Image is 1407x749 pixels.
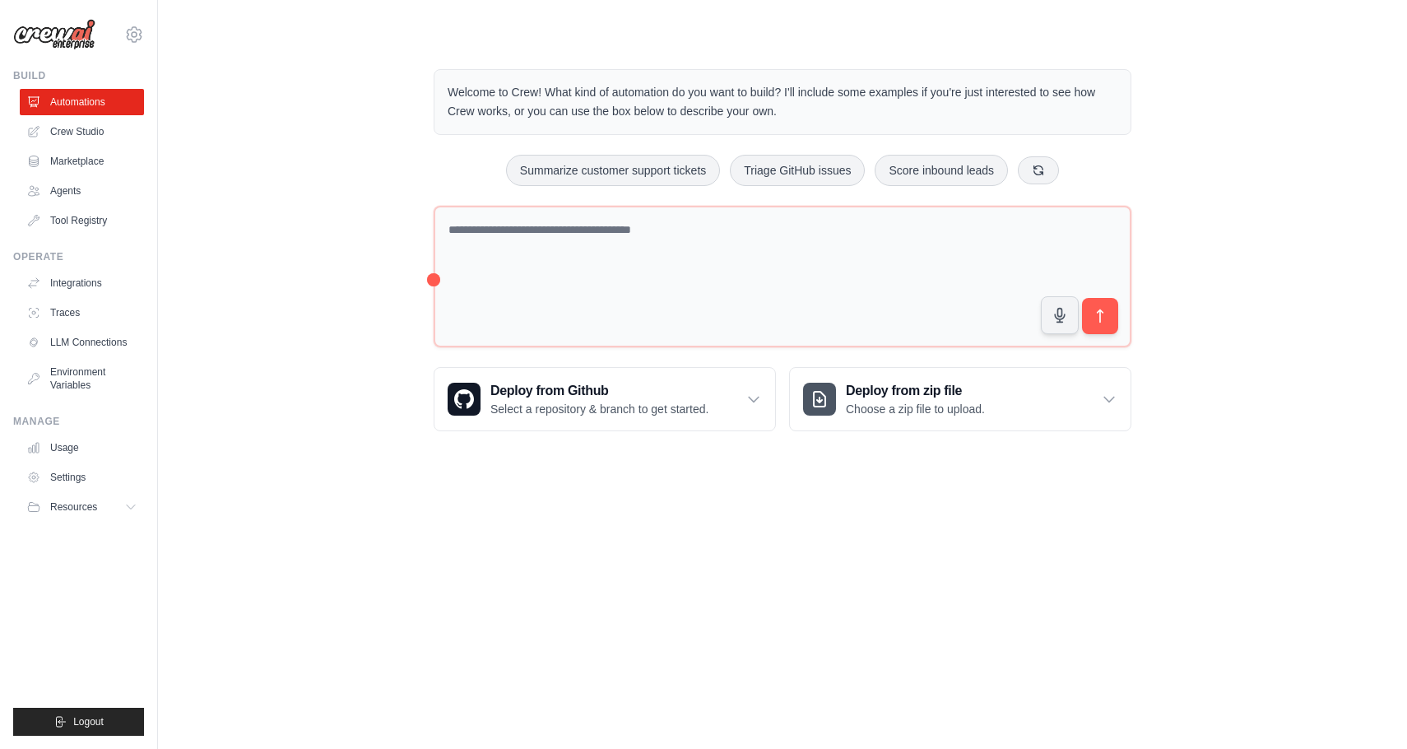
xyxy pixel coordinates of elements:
[50,500,97,514] span: Resources
[73,715,104,728] span: Logout
[448,83,1117,121] p: Welcome to Crew! What kind of automation do you want to build? I'll include some examples if you'...
[20,119,144,145] a: Crew Studio
[846,381,985,401] h3: Deploy from zip file
[506,155,720,186] button: Summarize customer support tickets
[13,69,144,82] div: Build
[20,464,144,491] a: Settings
[13,250,144,263] div: Operate
[490,401,708,417] p: Select a repository & branch to get started.
[20,270,144,296] a: Integrations
[20,89,144,115] a: Automations
[20,494,144,520] button: Resources
[20,148,144,174] a: Marketplace
[13,708,144,736] button: Logout
[20,359,144,398] a: Environment Variables
[13,415,144,428] div: Manage
[20,435,144,461] a: Usage
[20,329,144,356] a: LLM Connections
[20,178,144,204] a: Agents
[846,401,985,417] p: Choose a zip file to upload.
[490,381,708,401] h3: Deploy from Github
[875,155,1008,186] button: Score inbound leads
[730,155,865,186] button: Triage GitHub issues
[13,19,95,50] img: Logo
[20,300,144,326] a: Traces
[20,207,144,234] a: Tool Registry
